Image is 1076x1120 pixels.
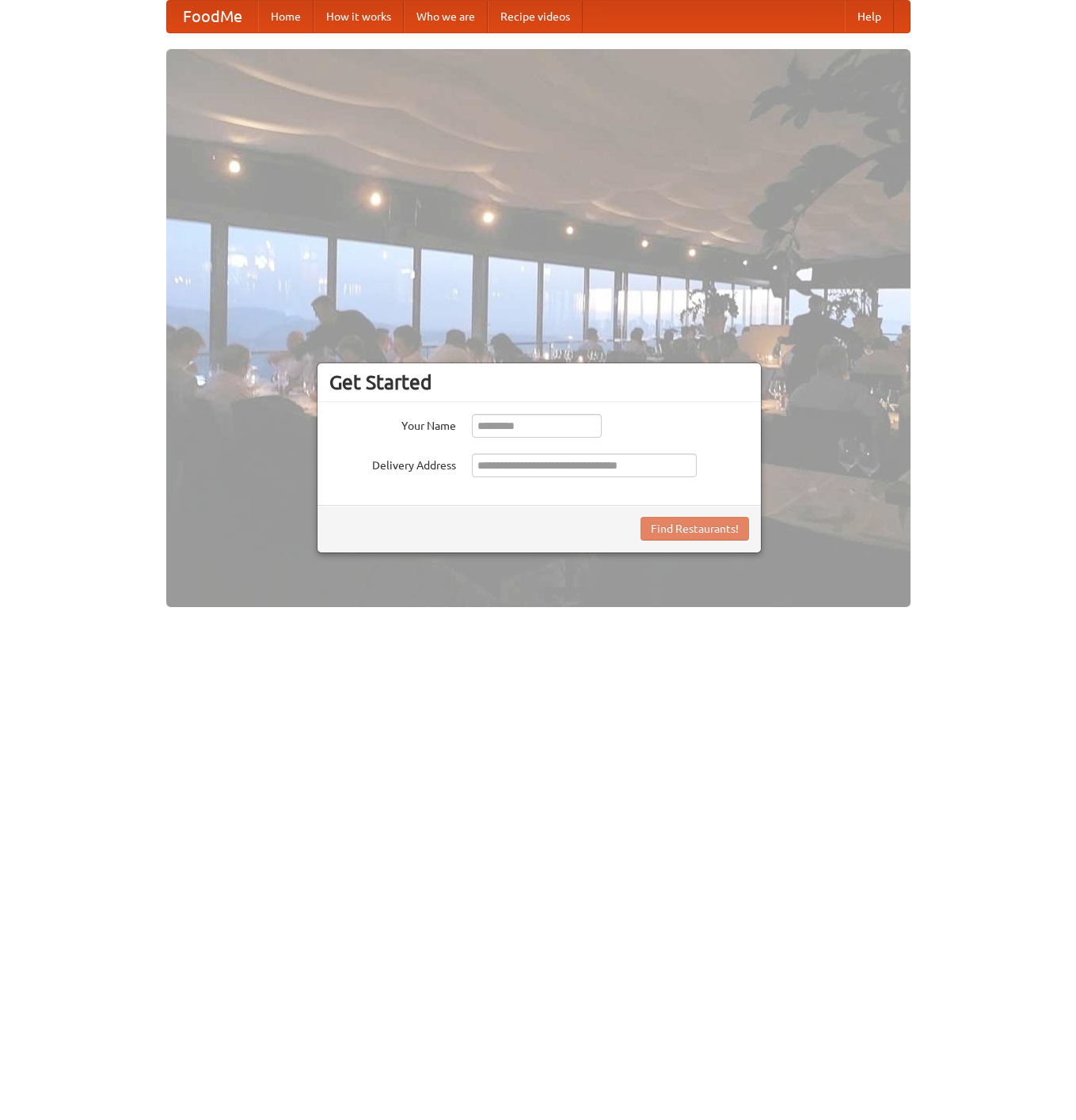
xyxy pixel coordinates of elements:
[329,454,456,473] label: Delivery Address
[329,370,749,394] h3: Get Started
[167,1,258,32] a: FoodMe
[845,1,894,32] a: Help
[314,1,404,32] a: How it works
[488,1,583,32] a: Recipe videos
[258,1,314,32] a: Home
[641,517,749,541] button: Find Restaurants!
[329,414,456,434] label: Your Name
[404,1,488,32] a: Who we are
